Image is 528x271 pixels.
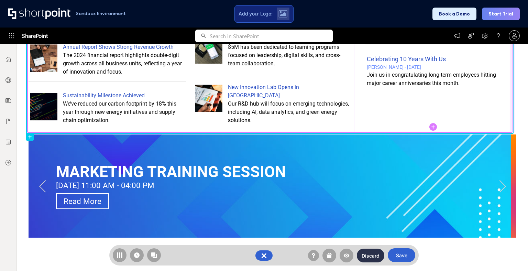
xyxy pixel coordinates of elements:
[22,28,48,44] span: SharePoint
[210,30,333,42] input: Search in SharePoint
[239,11,272,17] span: Add your Logo:
[357,249,384,262] button: Discard
[432,8,476,20] button: Book a Demo
[388,248,415,262] button: Save
[494,238,528,271] iframe: Chat Widget
[278,10,287,18] img: Upload logo
[76,12,126,15] h1: Sandbox Environment
[482,8,520,20] button: Start Trial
